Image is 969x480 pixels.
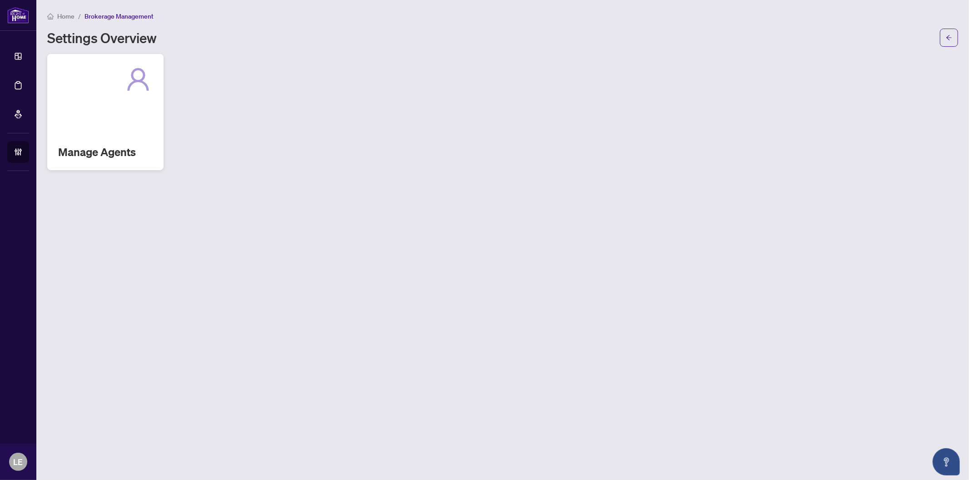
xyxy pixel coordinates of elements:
[47,13,54,20] span: home
[946,34,952,41] span: arrow-left
[58,145,153,159] h2: Manage Agents
[57,12,75,20] span: Home
[14,456,23,468] span: LE
[47,30,157,45] h1: Settings Overview
[84,12,154,20] span: Brokerage Management
[78,11,81,21] li: /
[933,448,960,475] button: Open asap
[7,7,29,24] img: logo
